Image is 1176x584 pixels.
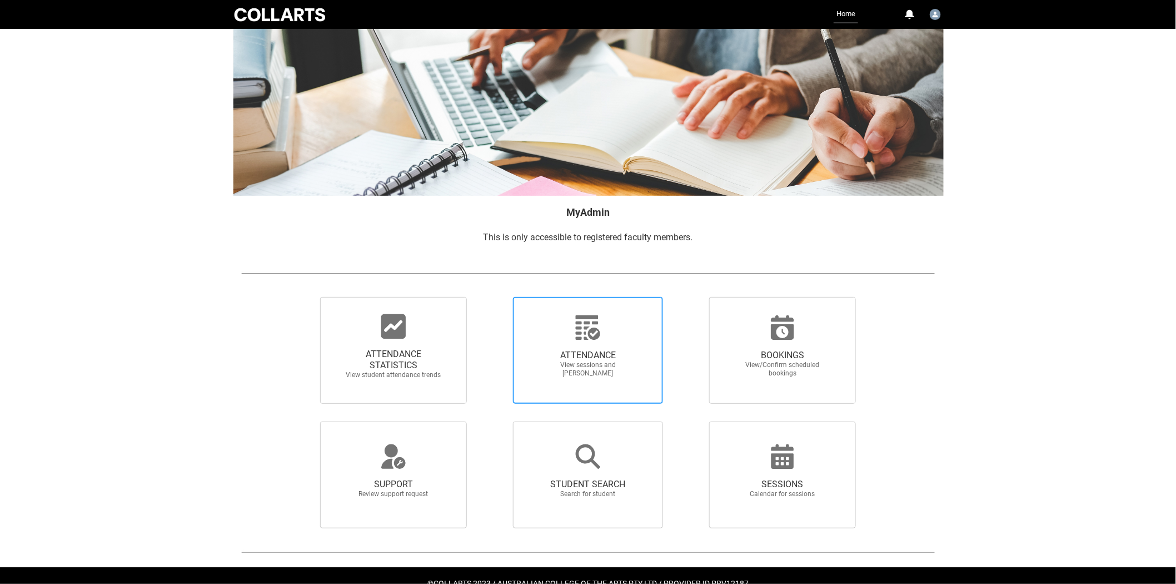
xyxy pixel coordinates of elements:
[539,361,637,378] span: View sessions and [PERSON_NAME]
[734,490,831,498] span: Calendar for sessions
[539,350,637,361] span: ATTENDANCE
[734,479,831,490] span: SESSIONS
[539,479,637,490] span: STUDENT SEARCH
[345,371,442,379] span: View student attendance trends
[241,268,935,279] img: REDU_GREY_LINE
[734,361,831,378] span: View/Confirm scheduled bookings
[734,350,831,361] span: BOOKINGS
[927,4,944,22] button: User Profile Faculty.bwoods
[539,490,637,498] span: Search for student
[484,232,693,242] span: This is only accessible to registered faculty members.
[345,479,442,490] span: SUPPORT
[345,349,442,371] span: ATTENDANCE STATISTICS
[345,490,442,498] span: Review support request
[241,546,935,558] img: REDU_GREY_LINE
[834,6,858,23] a: Home
[930,9,941,20] img: Faculty.bwoods
[241,205,935,220] h2: MyAdmin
